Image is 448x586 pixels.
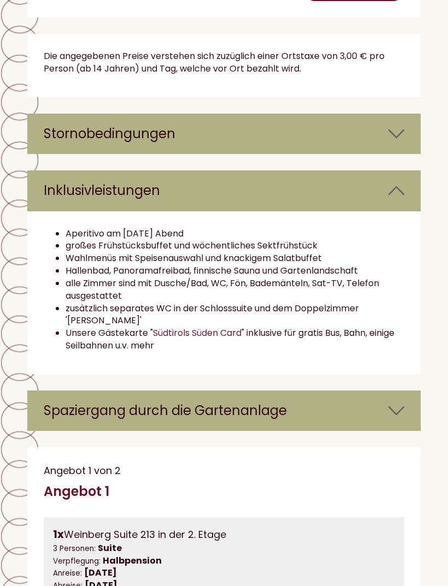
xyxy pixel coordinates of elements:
b: Suite [98,542,122,554]
li: zusätzlich separates WC in der Schlosssuite und dem Doppelzimmer '[PERSON_NAME]' [66,303,404,328]
small: 15:54 [16,55,190,63]
b: [DATE] [84,566,117,579]
p: Die angegebenen Preise verstehen sich zuzüglich einer Ortstaxe von 3,00 € pro Person (ab 14 Jahre... [44,50,404,75]
div: Guten Tag, wie können wir Ihnen helfen? [8,32,195,65]
div: Stornobedingungen [27,114,421,154]
b: 1x [53,526,64,542]
div: Hotel Tenz [16,34,190,43]
div: Spaziergang durch die Gartenanlage [27,390,421,431]
div: [DATE] [159,8,202,26]
div: Weinberg Suite 213 in der 2. Etage [53,526,395,542]
b: Halbpension [103,554,162,567]
button: Senden [288,285,361,307]
a: Südtirols Süden Card [153,327,241,339]
li: Aperitivo am [DATE] Abend [66,228,404,240]
li: großes Frühstücksbuffet und wöchentliches Sektfrühstück [66,240,404,252]
div: Angebot 1 [44,482,109,501]
span: Angebot 1 von 2 [44,464,121,477]
li: alle Zimmer sind mit Dusche/Bad, WC, Fön, Bademänteln, Sat-TV, Telefon ausgestattet [66,277,404,303]
small: Anreise: [53,568,82,578]
li: Wahlmenüs mit Speisenauswahl und knackigem Salatbuffet [66,252,404,265]
li: Hallenbad, Panoramafreibad, finnische Sauna und Gartenlandschaft [66,265,404,277]
small: Verpflegung: [53,556,101,566]
li: Unsere Gästekarte " " inklusive für gratis Bus, Bahn, einige Seilbahnen u.v. mehr [66,327,404,352]
small: 3 Personen: [53,543,96,554]
div: Inklusivleistungen [27,170,421,211]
